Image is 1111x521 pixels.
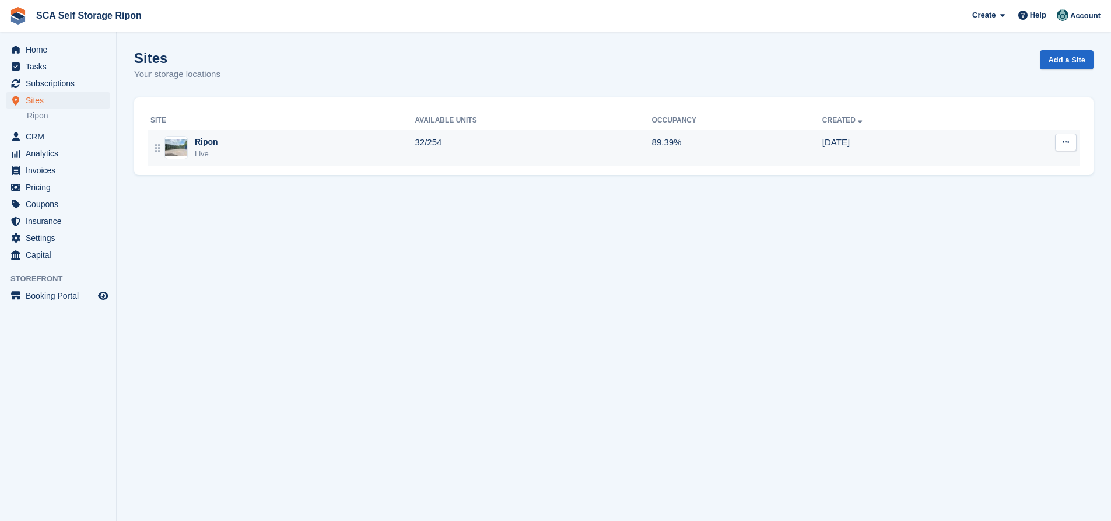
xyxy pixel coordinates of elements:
[822,130,986,166] td: [DATE]
[6,179,110,195] a: menu
[6,288,110,304] a: menu
[10,273,116,285] span: Storefront
[6,213,110,229] a: menu
[6,162,110,179] a: menu
[195,148,218,160] div: Live
[9,7,27,25] img: stora-icon-8386f47178a22dfd0bd8f6a31ec36ba5ce8667c1dd55bd0f319d3a0aa187defe.svg
[6,92,110,109] a: menu
[26,162,96,179] span: Invoices
[148,111,415,130] th: Site
[6,41,110,58] a: menu
[6,58,110,75] a: menu
[26,213,96,229] span: Insurance
[6,196,110,212] a: menu
[26,196,96,212] span: Coupons
[652,111,822,130] th: Occupancy
[26,92,96,109] span: Sites
[26,230,96,246] span: Settings
[27,110,110,121] a: Ripon
[134,50,220,66] h1: Sites
[26,128,96,145] span: CRM
[652,130,822,166] td: 89.39%
[165,139,187,156] img: Image of Ripon site
[6,230,110,246] a: menu
[26,247,96,263] span: Capital
[31,6,146,25] a: SCA Self Storage Ripon
[822,116,865,124] a: Created
[1040,50,1094,69] a: Add a Site
[6,247,110,263] a: menu
[26,179,96,195] span: Pricing
[972,9,996,21] span: Create
[415,130,651,166] td: 32/254
[195,136,218,148] div: Ripon
[1030,9,1046,21] span: Help
[415,111,651,130] th: Available Units
[1057,9,1068,21] img: Bethany Bloodworth
[6,128,110,145] a: menu
[6,145,110,162] a: menu
[96,289,110,303] a: Preview store
[134,68,220,81] p: Your storage locations
[1070,10,1101,22] span: Account
[6,75,110,92] a: menu
[26,41,96,58] span: Home
[26,75,96,92] span: Subscriptions
[26,288,96,304] span: Booking Portal
[26,58,96,75] span: Tasks
[26,145,96,162] span: Analytics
